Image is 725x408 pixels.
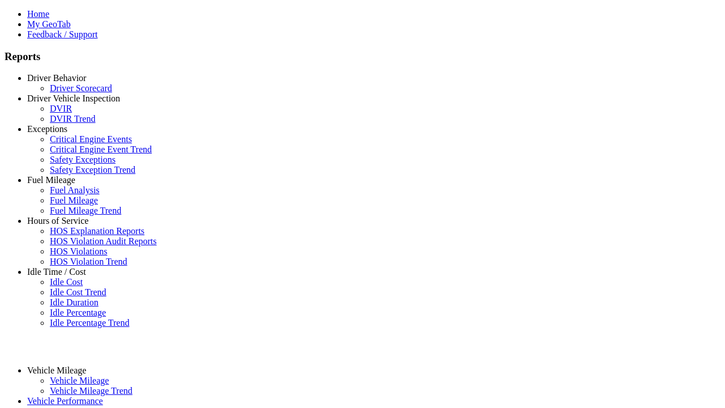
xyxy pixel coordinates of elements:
a: Feedback / Support [27,29,97,39]
a: DVIR Trend [50,114,95,124]
a: Idle Cost [50,277,83,287]
a: Vehicle Mileage [50,376,109,385]
a: Safety Exception Trend [50,165,135,175]
a: Vehicle Mileage [27,365,86,375]
a: Exceptions [27,124,67,134]
a: Fuel Mileage [50,195,98,205]
a: Vehicle Performance [27,396,103,406]
a: Idle Cost Trend [50,287,106,297]
a: HOS Explanation Reports [50,226,144,236]
a: My GeoTab [27,19,71,29]
a: Critical Engine Events [50,134,132,144]
h3: Reports [5,50,720,63]
a: DVIR [50,104,72,113]
a: Safety Exceptions [50,155,116,164]
a: Driver Behavior [27,73,86,83]
a: Driver Vehicle Inspection [27,93,120,103]
a: Idle Percentage [50,308,106,317]
a: Driver Scorecard [50,83,112,93]
a: HOS Violations [50,246,107,256]
a: Fuel Analysis [50,185,100,195]
a: Fuel Mileage [27,175,75,185]
a: Hours of Service [27,216,88,226]
a: Home [27,9,49,19]
a: HOS Violation Audit Reports [50,236,157,246]
a: Idle Percentage Trend [50,318,129,328]
a: Idle Time / Cost [27,267,86,277]
a: Vehicle Mileage Trend [50,386,133,396]
a: HOS Violation Trend [50,257,127,266]
a: Critical Engine Event Trend [50,144,152,154]
a: Idle Duration [50,297,99,307]
a: Fuel Mileage Trend [50,206,121,215]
